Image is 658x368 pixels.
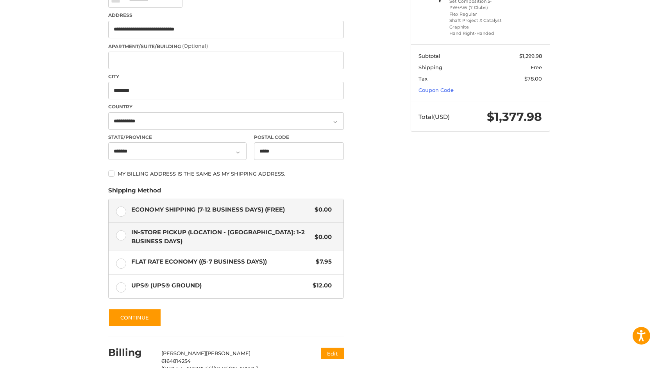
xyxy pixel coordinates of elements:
[311,205,332,214] span: $0.00
[418,113,450,120] span: Total (USD)
[182,43,208,49] small: (Optional)
[312,257,332,266] span: $7.95
[487,110,542,124] span: $1,377.98
[418,64,442,70] span: Shipping
[449,11,509,18] li: Flex Regular
[131,257,312,266] span: Flat Rate Economy ((5-7 Business Days))
[108,186,161,199] legend: Shipping Method
[254,134,344,141] label: Postal Code
[108,42,344,50] label: Apartment/Suite/Building
[108,309,161,327] button: Continue
[531,64,542,70] span: Free
[131,228,311,246] span: In-Store Pickup (Location - [GEOGRAPHIC_DATA]: 1-2 BUSINESS DAYS)
[108,12,344,19] label: Address
[108,171,344,177] label: My billing address is the same as my shipping address.
[321,348,344,359] button: Edit
[519,53,542,59] span: $1,299.98
[449,17,509,30] li: Shaft Project X Catalyst Graphite
[131,205,311,214] span: Economy Shipping (7-12 Business Days) (Free)
[311,233,332,242] span: $0.00
[161,358,191,364] span: 6164814254
[161,350,206,356] span: [PERSON_NAME]
[108,134,247,141] label: State/Province
[418,53,440,59] span: Subtotal
[108,73,344,80] label: City
[524,75,542,82] span: $78.00
[131,281,309,290] span: UPS® (UPS® Ground)
[108,346,154,359] h2: Billing
[108,103,344,110] label: Country
[418,87,454,93] a: Coupon Code
[418,75,427,82] span: Tax
[206,350,250,356] span: [PERSON_NAME]
[449,30,509,37] li: Hand Right-Handed
[309,281,332,290] span: $12.00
